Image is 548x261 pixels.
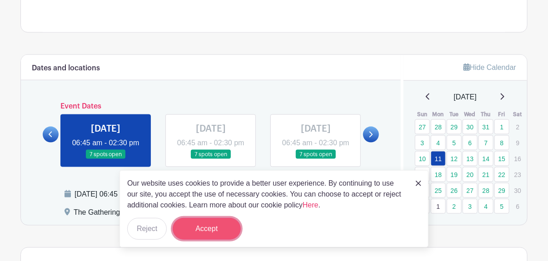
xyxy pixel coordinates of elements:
a: 13 [463,151,478,166]
a: 1 [431,199,446,214]
a: 31 [478,119,493,134]
a: 19 [447,167,462,182]
p: 16 [510,152,525,166]
a: 25 [431,183,446,198]
h6: Dates and locations [32,64,100,73]
th: Sun [414,110,430,119]
a: 6 [463,135,478,150]
p: Our website uses cookies to provide a better user experience. By continuing to use our site, you ... [127,178,406,211]
button: Accept [173,218,241,240]
a: 4 [431,135,446,150]
a: 3 [415,135,430,150]
h6: Event Dates [59,102,363,111]
p: 6 [510,199,525,213]
div: [DATE] 06:45 am to 02:30 pm [75,189,385,200]
a: 28 [478,183,493,198]
a: 15 [494,151,509,166]
a: 11 [431,151,446,166]
a: 7 [478,135,493,150]
button: Reject [127,218,167,240]
a: 26 [447,183,462,198]
a: 17 [415,167,430,182]
a: 29 [494,183,509,198]
a: 14 [478,151,493,166]
a: 2 [447,199,462,214]
a: 3 [463,199,478,214]
a: 22 [494,167,509,182]
th: Wed [462,110,478,119]
a: Here [303,201,319,209]
a: 28 [431,119,446,134]
a: 20 [463,167,478,182]
a: 27 [463,183,478,198]
p: 2 [510,120,525,134]
a: 27 [415,119,430,134]
a: 4 [478,199,493,214]
th: Fri [494,110,510,119]
a: 10 [415,151,430,166]
th: Mon [430,110,446,119]
a: Hide Calendar [463,64,516,71]
a: 12 [447,151,462,166]
a: 5 [494,199,509,214]
div: The Gathering Cafe, [74,207,139,222]
a: 18 [431,167,446,182]
a: 5 [447,135,462,150]
p: 30 [510,183,525,197]
a: 29 [447,119,462,134]
th: Sat [510,110,526,119]
th: Tue [446,110,462,119]
p: 23 [510,167,525,182]
img: close_button-5f87c8562297e5c2d7936805f587ecaba9071eb48480494691a3f1689db116b3.svg [416,181,421,186]
a: 30 [463,119,478,134]
th: Thu [478,110,494,119]
a: 1 [494,119,509,134]
span: [DATE] [454,92,477,103]
a: 8 [494,135,509,150]
a: 21 [478,167,493,182]
p: 9 [510,136,525,150]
